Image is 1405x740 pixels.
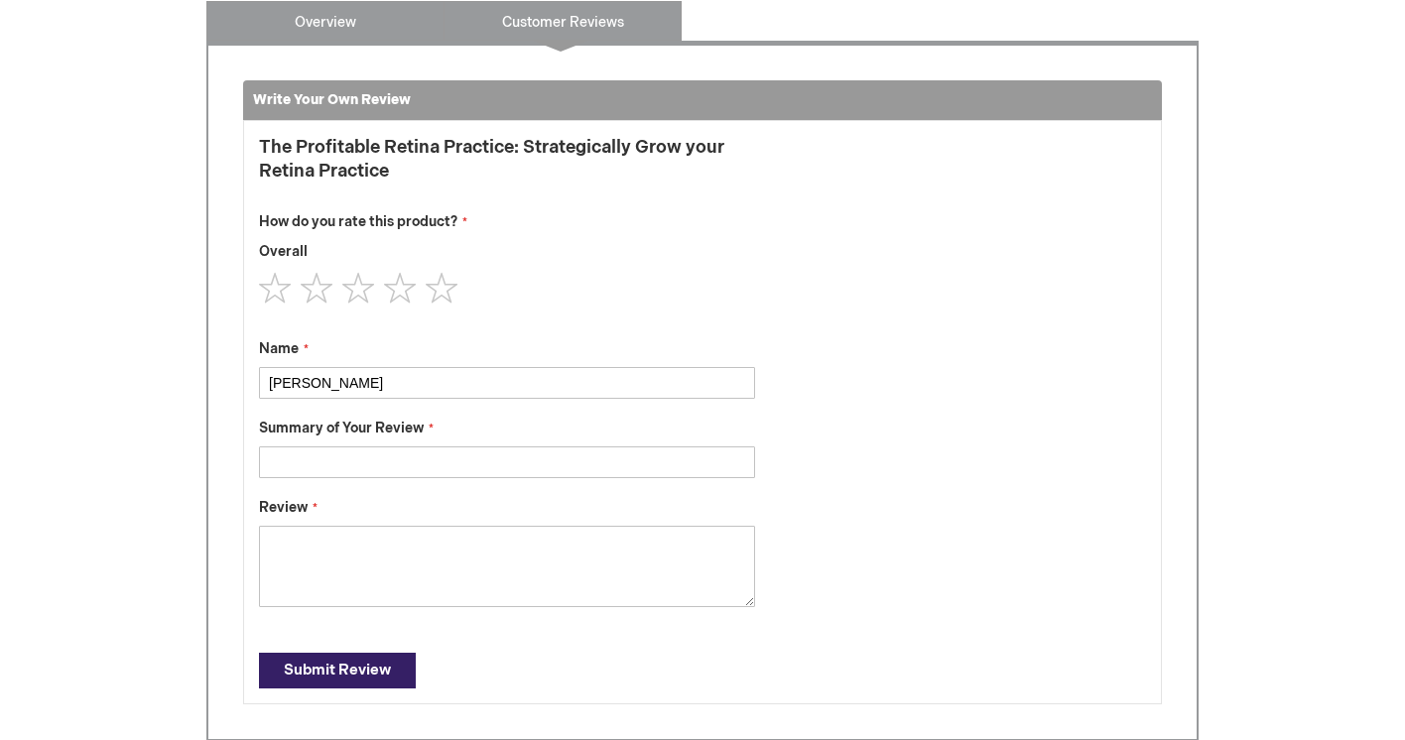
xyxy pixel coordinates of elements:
a: Overview [206,1,445,41]
span: How do you rate this product? [259,213,457,230]
a: Customer Reviews [444,1,682,41]
span: Name [259,340,299,357]
button: Submit Review [259,653,416,688]
span: Review [259,499,308,516]
span: Overall [259,243,308,260]
span: Submit Review [284,661,391,679]
strong: The Profitable Retina Practice: Strategically Grow your Retina Practice [259,136,755,183]
strong: Write Your Own Review [253,91,411,108]
span: Summary of Your Review [259,420,424,436]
